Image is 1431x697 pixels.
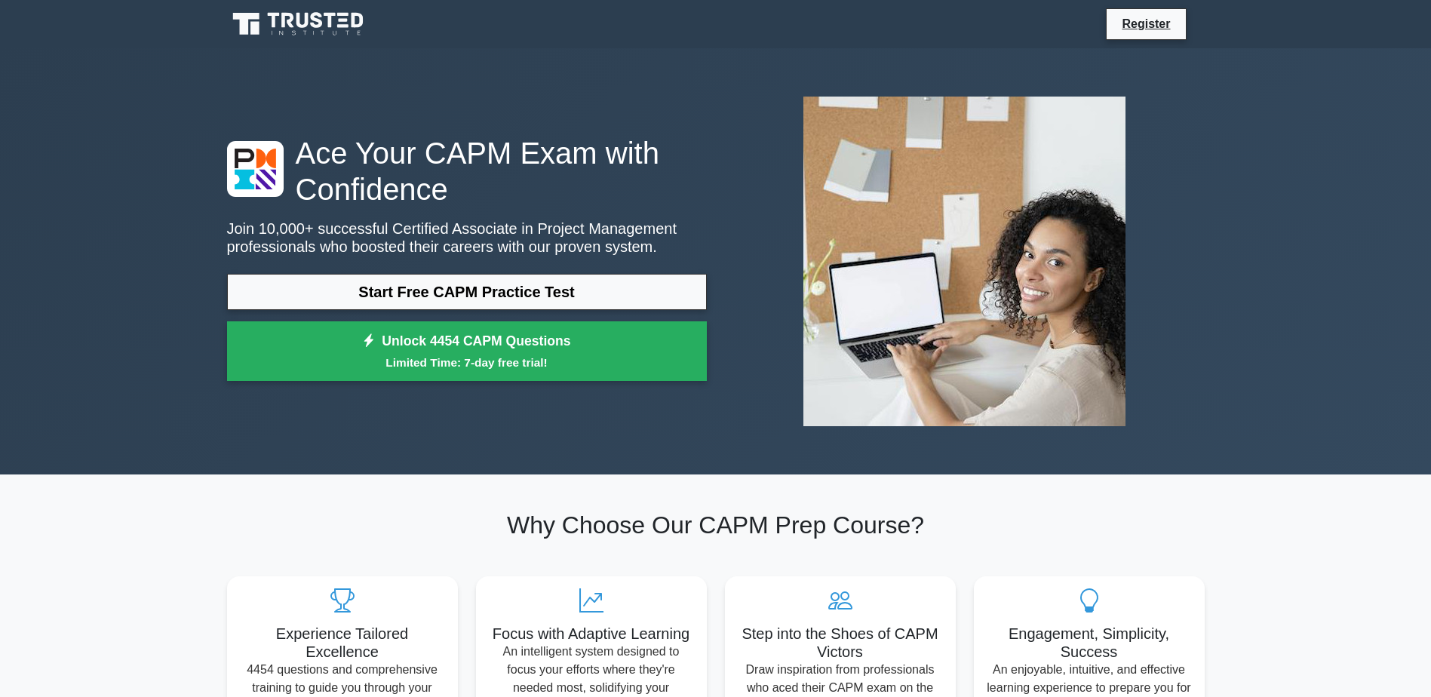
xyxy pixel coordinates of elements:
[227,135,707,207] h1: Ace Your CAPM Exam with Confidence
[737,625,944,661] h5: Step into the Shoes of CAPM Victors
[1113,14,1179,33] a: Register
[227,321,707,382] a: Unlock 4454 CAPM QuestionsLimited Time: 7-day free trial!
[227,220,707,256] p: Join 10,000+ successful Certified Associate in Project Management professionals who boosted their...
[227,274,707,310] a: Start Free CAPM Practice Test
[488,625,695,643] h5: Focus with Adaptive Learning
[986,625,1193,661] h5: Engagement, Simplicity, Success
[227,511,1205,539] h2: Why Choose Our CAPM Prep Course?
[239,625,446,661] h5: Experience Tailored Excellence
[246,354,688,371] small: Limited Time: 7-day free trial!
